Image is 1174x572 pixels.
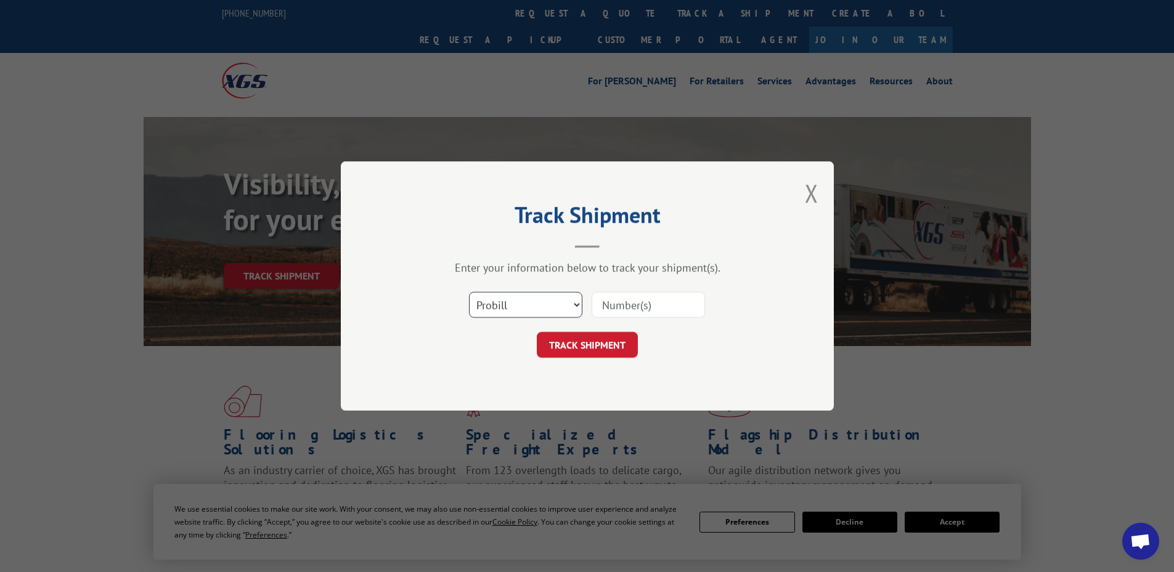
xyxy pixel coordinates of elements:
[592,292,705,318] input: Number(s)
[1122,523,1159,560] a: Open chat
[402,260,772,275] div: Enter your information below to track your shipment(s).
[402,206,772,230] h2: Track Shipment
[537,332,638,358] button: TRACK SHIPMENT
[805,177,818,209] button: Close modal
